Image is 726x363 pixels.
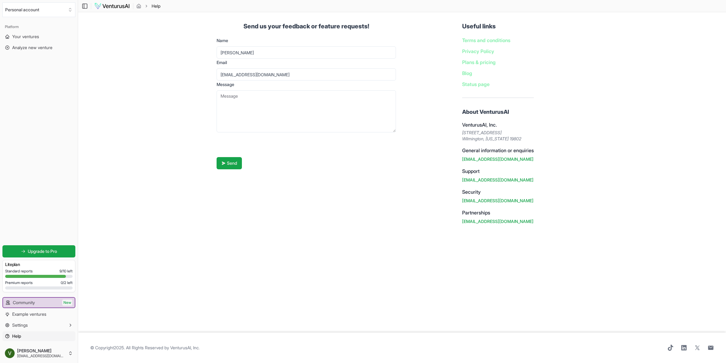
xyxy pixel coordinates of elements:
[462,177,534,182] a: [EMAIL_ADDRESS][DOMAIN_NAME]
[462,219,534,224] a: [EMAIL_ADDRESS][DOMAIN_NAME]
[59,269,73,274] span: 9 / 10 left
[5,269,33,274] span: Standard reports
[462,70,472,76] a: Blog
[462,156,534,162] a: [EMAIL_ADDRESS][DOMAIN_NAME]
[3,298,75,307] a: CommunityNew
[2,309,75,319] a: Example ventures
[136,3,160,9] nav: breadcrumb
[217,68,396,81] input: Your email
[13,300,35,306] span: Community
[152,3,160,9] span: Help
[217,60,227,65] label: Email
[462,147,534,154] h4: General information or enquiries
[94,2,130,10] img: logo
[62,300,72,306] span: New
[217,82,234,87] label: Message
[2,346,75,361] button: [PERSON_NAME][EMAIL_ADDRESS][DOMAIN_NAME]
[12,311,46,317] span: Example ventures
[462,22,534,31] h3: Useful links
[170,345,199,350] a: VenturusAI, Inc
[2,331,75,341] a: Help
[462,130,534,142] address: [STREET_ADDRESS] Wilmington, [US_STATE] 19802
[2,2,75,17] button: Select an organization
[2,245,75,257] a: Upgrade to Pro
[462,108,534,116] h3: About VenturusAI
[12,34,39,40] span: Your ventures
[462,37,510,43] a: Terms and conditions
[28,248,57,254] span: Upgrade to Pro
[5,261,73,268] h3: Lite plan
[2,320,75,330] button: Settings
[12,333,21,339] span: Help
[12,45,52,51] span: Analyze new venture
[462,198,534,203] a: [EMAIL_ADDRESS][DOMAIN_NAME]
[5,280,33,285] span: Premium reports
[2,43,75,52] a: Analyze new venture
[217,22,396,31] h1: Send us your feedback or feature requests!
[17,348,66,354] span: [PERSON_NAME]
[462,209,534,216] h4: Partnerships
[462,188,534,196] h4: Security
[462,167,534,175] h4: Support
[12,322,28,328] span: Settings
[2,22,75,32] div: Platform
[17,354,66,358] span: [EMAIL_ADDRESS][DOMAIN_NAME]
[90,345,199,351] span: © Copyright 2025 . All Rights Reserved by .
[217,157,242,169] button: Send
[217,38,228,43] label: Name
[2,32,75,41] a: Your ventures
[5,348,15,358] img: ACg8ocKruYYD_Bt-37oIXCiOWeYteC2nRSUD6LGuC9n1nc-YIAdH6a08=s96-c
[462,48,494,54] a: Privacy Policy
[462,121,534,128] h4: VenturusAI, Inc.
[217,46,396,59] input: Your name
[61,280,73,285] span: 0 / 2 left
[462,59,496,65] a: Plans & pricing
[462,81,490,87] a: Status page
